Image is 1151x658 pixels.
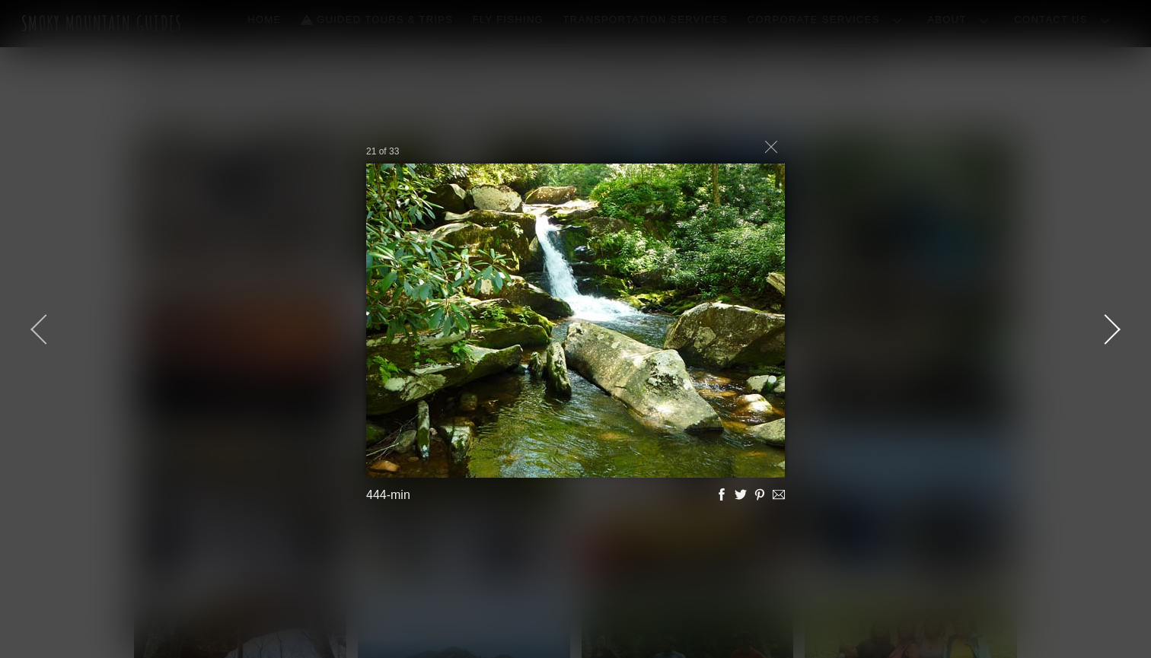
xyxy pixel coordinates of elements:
[757,133,785,161] div: Close (Esc)
[11,295,80,364] div: Previous (Left arrow key)
[366,488,639,502] div: 444-min
[366,133,785,523] img: 444-min.jpg
[1071,295,1140,364] div: Next (Right arrow key)
[366,145,399,158] div: 21 of 33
